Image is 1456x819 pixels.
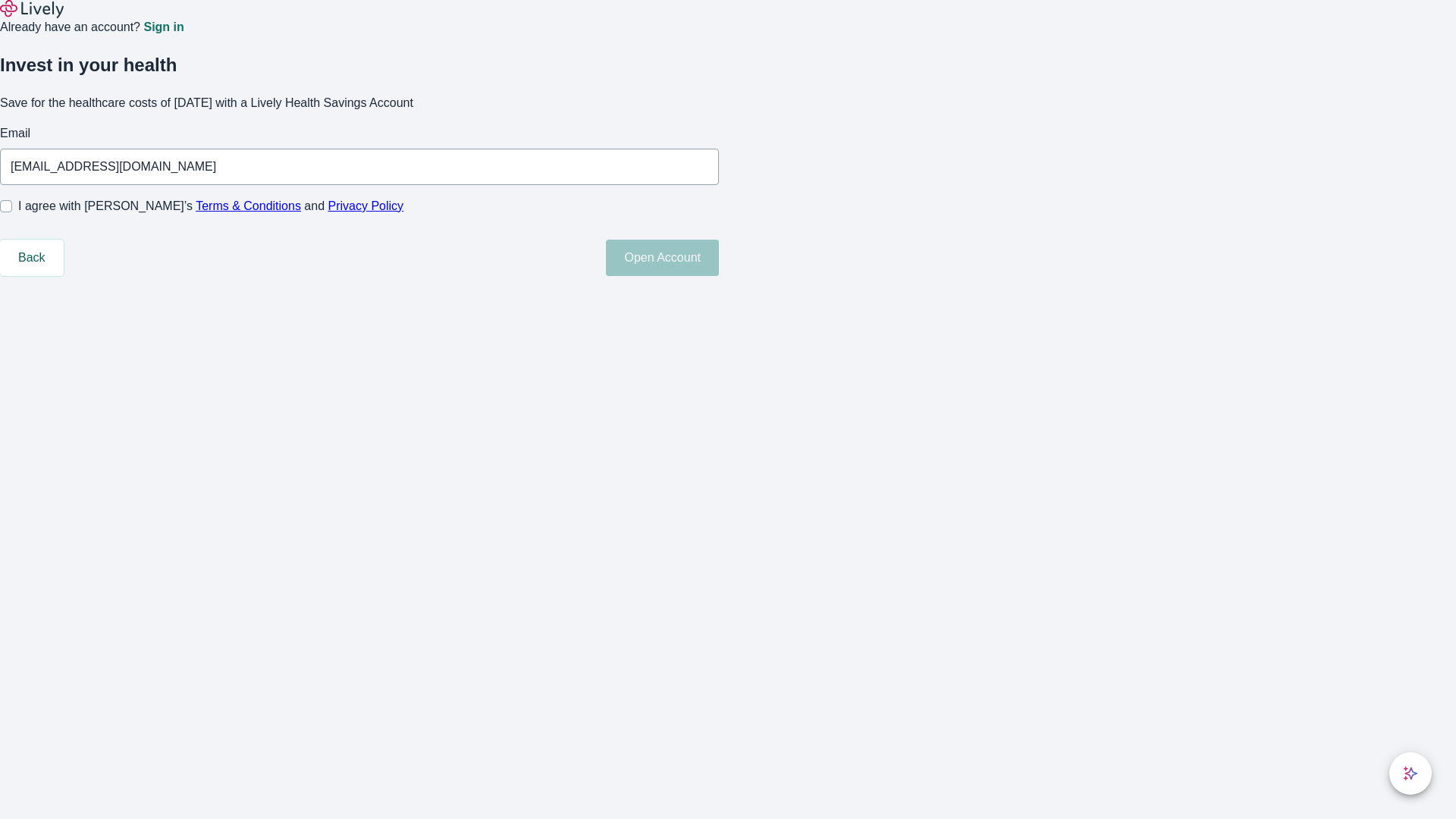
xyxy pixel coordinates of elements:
a: Sign in [143,21,184,33]
button: chat [1389,752,1432,795]
a: Privacy Policy [328,199,404,212]
svg: Lively AI Assistant [1403,766,1418,781]
span: I agree with [PERSON_NAME]’s and [18,197,403,215]
a: Terms & Conditions [196,199,301,212]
